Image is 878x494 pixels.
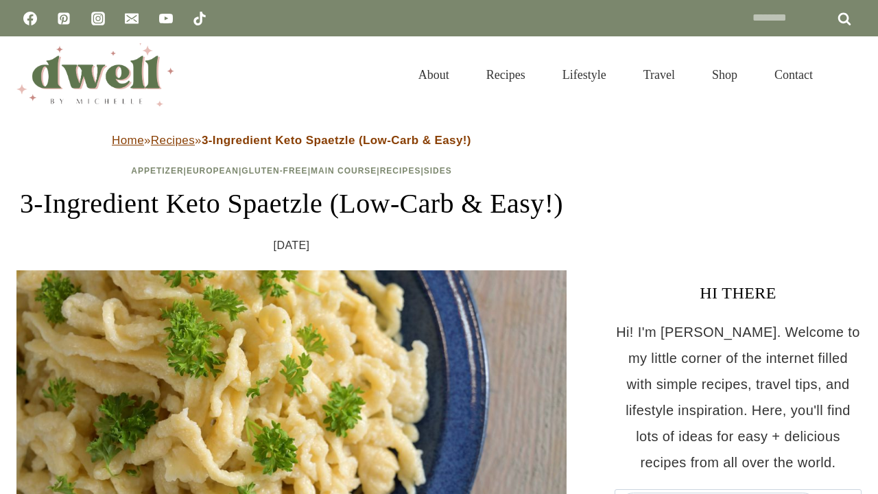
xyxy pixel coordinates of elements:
nav: Primary Navigation [400,51,831,99]
a: Contact [756,51,831,99]
a: Appetizer [131,166,183,176]
span: | | | | | [131,166,452,176]
a: European [187,166,239,176]
img: DWELL by michelle [16,43,174,106]
a: Gluten-Free [241,166,307,176]
a: Recipes [380,166,421,176]
a: Shop [693,51,756,99]
button: View Search Form [838,63,862,86]
a: Sides [424,166,452,176]
h3: HI THERE [615,281,862,305]
a: Lifestyle [544,51,625,99]
h1: 3-Ingredient Keto Spaetzle (Low-Carb & Easy!) [16,183,567,224]
strong: 3-Ingredient Keto Spaetzle (Low-Carb & Easy!) [202,134,471,147]
a: Recipes [468,51,544,99]
a: Facebook [16,5,44,32]
p: Hi! I'm [PERSON_NAME]. Welcome to my little corner of the internet filled with simple recipes, tr... [615,319,862,475]
a: Home [112,134,144,147]
time: [DATE] [274,235,310,256]
a: TikTok [186,5,213,32]
span: » » [112,134,471,147]
a: Main Course [311,166,377,176]
a: Email [118,5,145,32]
a: Pinterest [50,5,78,32]
a: Travel [625,51,693,99]
a: About [400,51,468,99]
a: Recipes [151,134,195,147]
a: Instagram [84,5,112,32]
a: YouTube [152,5,180,32]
